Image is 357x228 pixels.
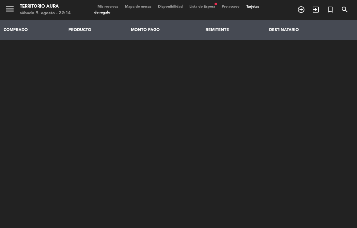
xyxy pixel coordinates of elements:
[122,5,155,9] span: Mapa de mesas
[297,6,305,14] i: add_circle_outline
[214,2,218,6] span: fiber_manual_record
[323,4,337,15] span: Reserva especial
[218,5,243,9] span: Pre-acceso
[94,5,122,9] span: Mis reservas
[266,20,342,40] th: DESTINATARIO
[5,4,15,14] i: menu
[20,10,71,17] div: sábado 9. agosto - 22:14
[5,4,15,16] button: menu
[65,20,127,40] th: PRODUCTO
[312,6,320,14] i: exit_to_app
[155,5,186,9] span: Disponibilidad
[186,5,218,9] span: Lista de Espera
[341,6,349,14] i: search
[308,4,323,15] span: WALK IN
[337,4,352,15] span: BUSCAR
[202,20,266,40] th: REMITENTE
[294,4,308,15] span: RESERVAR MESA
[20,3,71,10] div: TERRITORIO AURA
[127,20,202,40] th: MONTO PAGO
[326,6,334,14] i: turned_in_not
